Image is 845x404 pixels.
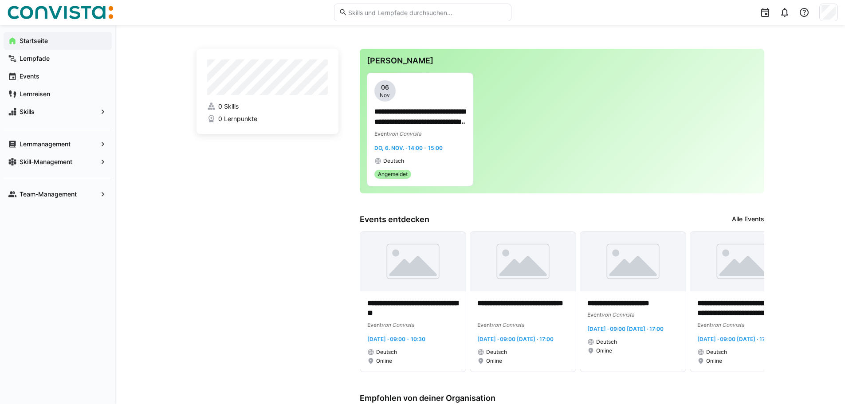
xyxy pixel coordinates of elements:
a: Alle Events [732,215,764,224]
span: Deutsch [706,349,727,356]
span: Deutsch [486,349,507,356]
span: [DATE] · 09:00 [DATE] · 17:00 [697,336,774,342]
h3: Empfohlen von deiner Organisation [360,393,764,403]
span: von Convista [601,311,634,318]
span: Event [367,322,381,328]
span: Do, 6. Nov. · 14:00 - 15:00 [374,145,443,151]
img: image [580,232,686,291]
span: 0 Skills [218,102,239,111]
input: Skills und Lernpfade durchsuchen… [347,8,506,16]
span: Deutsch [383,157,404,165]
span: Angemeldet [378,171,408,178]
span: Event [587,311,601,318]
span: 0 Lernpunkte [218,114,257,123]
span: Online [596,347,612,354]
a: 0 Skills [207,102,328,111]
span: Event [697,322,711,328]
img: image [690,232,796,291]
span: Deutsch [376,349,397,356]
img: image [360,232,466,291]
img: image [470,232,576,291]
span: von Convista [711,322,744,328]
span: Online [376,357,392,365]
h3: [PERSON_NAME] [367,56,757,66]
span: Online [486,357,502,365]
span: von Convista [389,130,421,137]
span: 06 [381,83,389,92]
span: von Convista [491,322,524,328]
span: Event [477,322,491,328]
span: Event [374,130,389,137]
span: Deutsch [596,338,617,345]
span: [DATE] · 09:00 [DATE] · 17:00 [587,326,664,332]
span: Online [706,357,722,365]
h3: Events entdecken [360,215,429,224]
span: [DATE] · 09:00 - 10:30 [367,336,425,342]
span: Nov [380,92,390,99]
span: von Convista [381,322,414,328]
span: [DATE] · 09:00 [DATE] · 17:00 [477,336,554,342]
